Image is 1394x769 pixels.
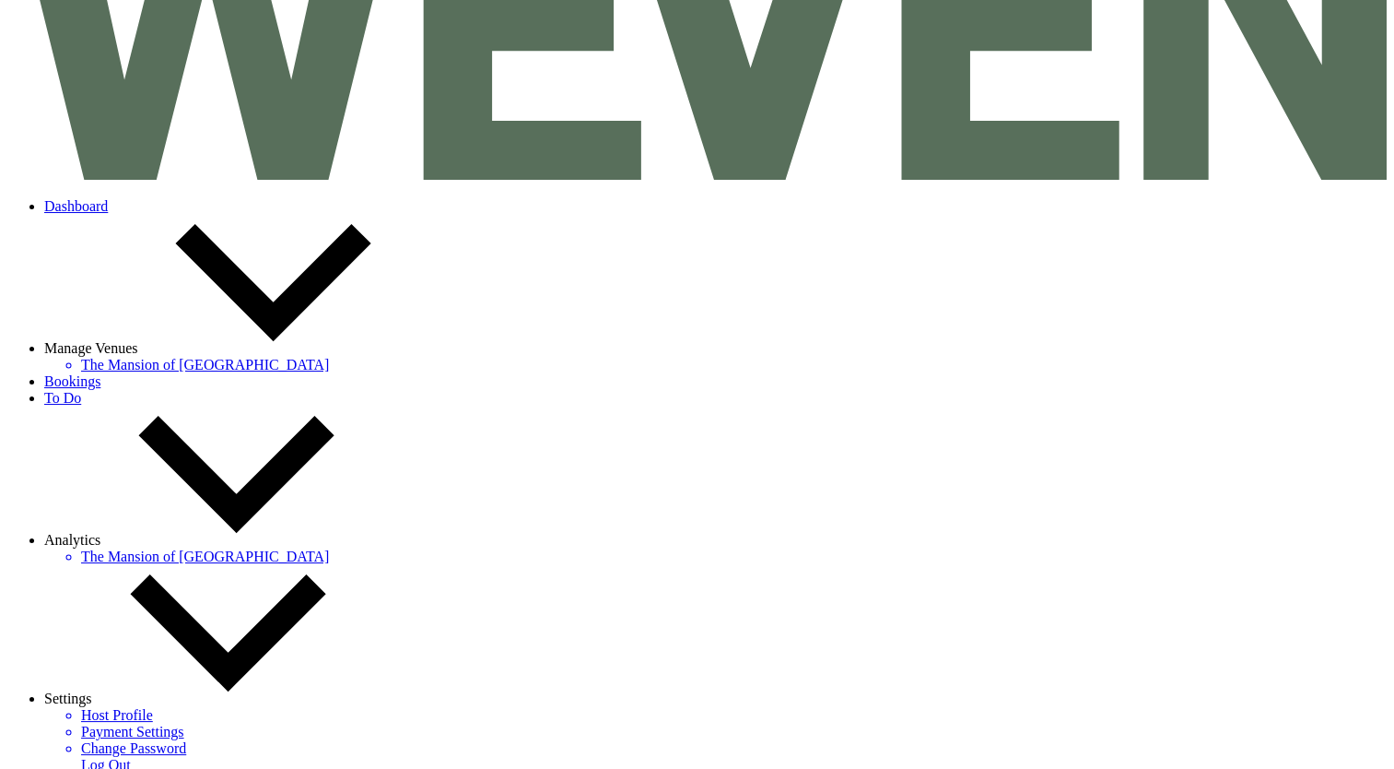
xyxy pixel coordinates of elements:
[81,357,1387,373] a: The Mansion of [GEOGRAPHIC_DATA]
[44,532,100,548] span: Analytics
[44,373,100,389] a: Bookings
[44,340,137,356] span: Manage Venues
[81,549,1387,565] a: The Mansion of [GEOGRAPHIC_DATA]
[44,198,108,214] a: Dashboard
[44,691,92,706] span: Settings
[81,740,1387,757] a: Change Password
[81,724,1387,740] a: Payment Settings
[44,390,81,406] a: To Do
[81,707,1387,724] a: Host Profile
